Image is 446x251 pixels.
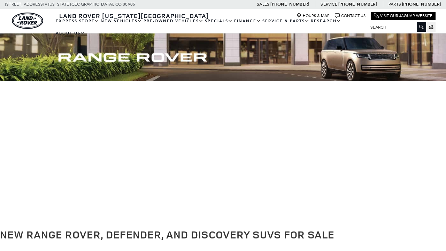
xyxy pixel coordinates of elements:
a: About Us [55,27,86,39]
span: Land Rover [US_STATE][GEOGRAPHIC_DATA] [59,12,209,20]
nav: Main Navigation [55,15,365,39]
input: Search [365,23,426,31]
a: [PHONE_NUMBER] [270,1,309,7]
a: Land Rover [US_STATE][GEOGRAPHIC_DATA] [55,12,213,20]
a: Visit Our Jaguar Website [374,13,432,18]
a: Finance [233,15,262,27]
a: EXPRESS STORE [55,15,100,27]
a: Contact Us [335,13,366,18]
a: Hours & Map [297,13,330,18]
a: New Vehicles [100,15,143,27]
a: Research [310,15,342,27]
a: land-rover [12,13,43,29]
a: [PHONE_NUMBER] [338,1,377,7]
a: [STREET_ADDRESS] • [US_STATE][GEOGRAPHIC_DATA], CO 80905 [5,2,135,7]
span: Parts [389,2,401,7]
img: Land Rover [12,13,43,29]
a: Service & Parts [262,15,310,27]
a: Pre-Owned Vehicles [143,15,204,27]
span: Sales [257,2,269,7]
a: Specials [204,15,233,27]
a: [PHONE_NUMBER] [402,1,441,7]
span: Service [321,2,337,7]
